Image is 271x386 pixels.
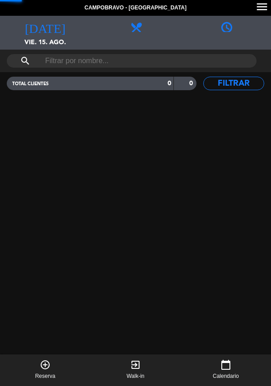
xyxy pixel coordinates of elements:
i: search [20,55,31,66]
span: Reserva [35,372,56,381]
span: Campobravo - [GEOGRAPHIC_DATA] [84,4,187,13]
i: [DATE] [25,20,65,33]
i: exit_to_app [130,359,141,370]
span: Calendario [213,372,239,381]
span: Walk-in [126,372,145,381]
strong: 0 [168,80,171,87]
button: calendar_todayCalendario [181,354,271,386]
i: add_circle_outline [40,359,51,370]
i: calendar_today [220,359,231,370]
strong: 0 [189,80,195,87]
span: TOTAL CLIENTES [12,82,49,86]
button: Filtrar [203,77,264,90]
button: exit_to_appWalk-in [90,354,181,386]
input: Filtrar por nombre... [44,54,219,68]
